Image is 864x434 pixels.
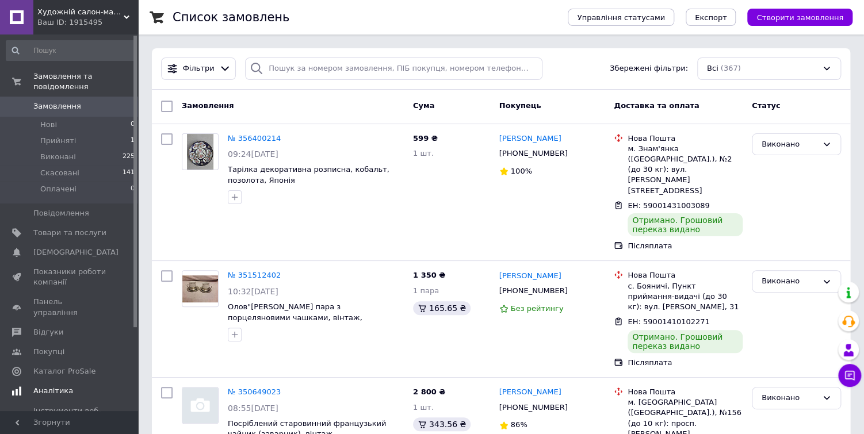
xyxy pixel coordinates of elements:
button: Управління статусами [568,9,674,26]
div: Нова Пошта [628,133,743,144]
span: Експорт [695,13,727,22]
span: Панель управління [33,297,106,317]
div: м. Знам'янка ([GEOGRAPHIC_DATA].), №2 (до 30 кг): вул. [PERSON_NAME][STREET_ADDRESS] [628,144,743,196]
a: Фото товару [182,270,219,307]
a: Фото товару [182,387,219,424]
div: Післяплата [628,241,743,251]
span: Фільтри [183,63,215,74]
span: 1 350 ₴ [413,271,445,279]
img: Фото товару [182,387,218,423]
span: [PHONE_NUMBER] [499,149,568,158]
span: Статус [752,101,781,110]
span: Всі [707,63,718,74]
div: Нова Пошта [628,387,743,397]
div: Отримано. Грошовий переказ видано [628,213,743,236]
a: № 350649023 [228,387,281,396]
span: Збережені фільтри: [610,63,688,74]
img: Фото товару [182,275,218,302]
span: Товари та послуги [33,228,106,238]
span: 86% [511,420,527,429]
span: Оплачені [40,184,77,194]
span: Показники роботи компанії [33,267,106,287]
input: Пошук [6,40,136,61]
span: 0 [131,120,135,130]
button: Створити замовлення [747,9,852,26]
span: [PHONE_NUMBER] [499,286,568,295]
span: 1 пара [413,286,439,295]
span: Повідомлення [33,208,89,218]
a: [PERSON_NAME] [499,271,561,282]
span: Створити замовлення [756,13,843,22]
span: Каталог ProSale [33,366,95,377]
span: 599 ₴ [413,134,438,143]
span: Покупець [499,101,541,110]
span: Скасовані [40,168,79,178]
span: Прийняті [40,136,76,146]
span: Художній салон-магазин [37,7,124,17]
div: 343.56 ₴ [413,417,471,431]
span: [DEMOGRAPHIC_DATA] [33,247,118,258]
span: Аналітика [33,386,73,396]
span: ЕН: 59001431003089 [628,201,709,210]
span: 1 шт. [413,149,434,158]
span: Відгуки [33,327,63,337]
a: [PERSON_NAME] [499,133,561,144]
span: Нові [40,120,57,130]
span: (367) [720,64,740,72]
span: Інструменти веб-майстра та SEO [33,406,106,427]
span: 10:32[DATE] [228,287,278,296]
div: 165.65 ₴ [413,301,471,315]
span: Замовлення [182,101,234,110]
span: ЕН: 59001410102271 [628,317,709,326]
span: 2 800 ₴ [413,387,445,396]
span: 225 [123,152,135,162]
span: Покупці [33,347,64,357]
a: Тарілка декоративна розписна, кобальт, позолота, Японія [228,165,389,185]
div: Виконано [762,392,817,404]
span: Виконані [40,152,76,162]
span: Без рейтингу [511,304,564,313]
h1: Список замовлень [173,10,289,24]
a: № 356400214 [228,134,281,143]
span: 0 [131,184,135,194]
div: Виконано [762,275,817,287]
div: Отримано. Грошовий переказ видано [628,330,743,353]
button: Чат з покупцем [838,364,861,387]
a: Фото товару [182,133,219,170]
a: [PERSON_NAME] [499,387,561,398]
span: Управління статусами [577,13,665,22]
div: с. Бояничі, Пункт приймання-видачі (до 30 кг): вул. [PERSON_NAME], 31 [628,281,743,313]
span: 09:24[DATE] [228,149,278,159]
span: Замовлення [33,101,81,112]
div: Післяплата [628,358,743,368]
span: 1 [131,136,135,146]
a: Створити замовлення [736,13,852,21]
a: № 351512402 [228,271,281,279]
img: Фото товару [187,134,214,170]
span: 1 шт. [413,403,434,412]
span: 141 [123,168,135,178]
button: Експорт [686,9,736,26]
a: Олов"[PERSON_NAME] пара з порцеляновими чашками, вінтаж, [GEOGRAPHIC_DATA], тавро [228,302,362,332]
span: Замовлення та повідомлення [33,71,138,92]
span: Cума [413,101,434,110]
div: Нова Пошта [628,270,743,281]
span: [PHONE_NUMBER] [499,403,568,412]
span: 100% [511,167,532,175]
div: Виконано [762,139,817,151]
input: Пошук за номером замовлення, ПІБ покупця, номером телефону, Email, номером накладної [245,57,542,80]
span: Доставка та оплата [614,101,699,110]
div: Ваш ID: 1915495 [37,17,138,28]
span: 08:55[DATE] [228,404,278,413]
